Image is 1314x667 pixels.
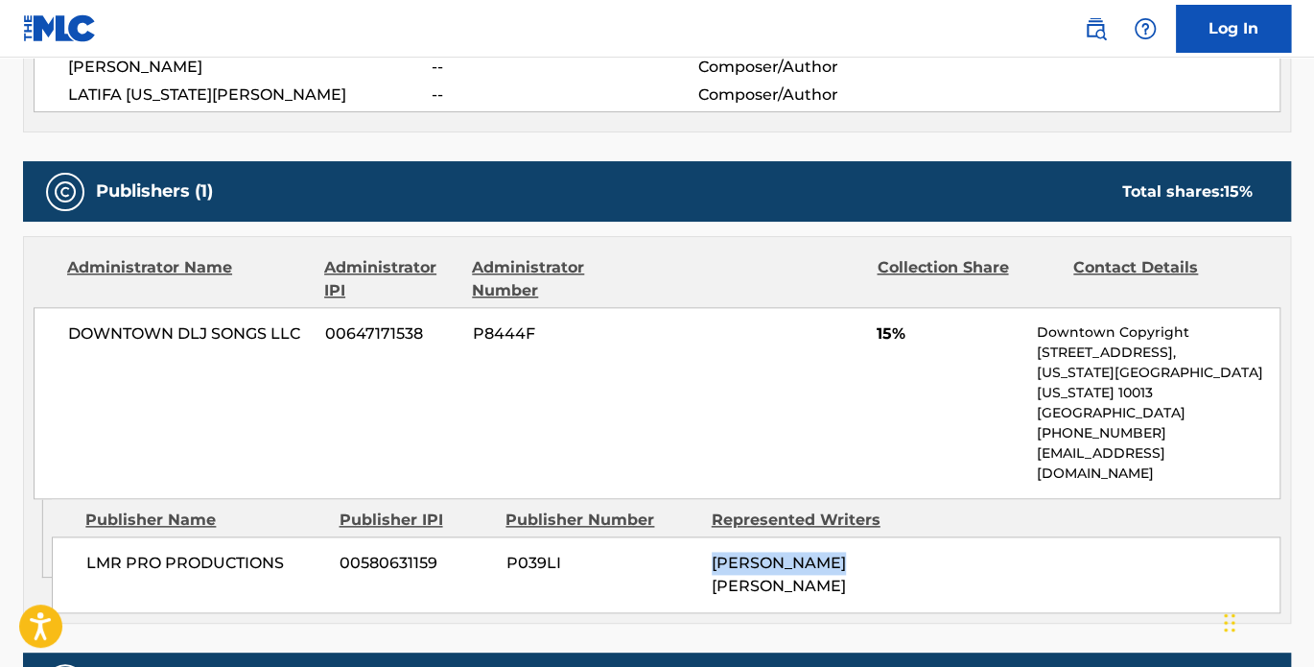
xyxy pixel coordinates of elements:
[1084,17,1107,40] img: search
[1224,182,1253,201] span: 15 %
[1218,575,1314,667] iframe: Chat Widget
[96,180,213,202] h5: Publishers (1)
[54,180,77,203] img: Publishers
[85,509,324,532] div: Publisher Name
[505,509,696,532] div: Publisher Number
[877,256,1059,302] div: Collection Share
[1073,256,1255,302] div: Contact Details
[68,322,311,345] span: DOWNTOWN DLJ SONGS LLC
[712,554,846,595] span: [PERSON_NAME] [PERSON_NAME]
[432,56,698,79] span: --
[1076,10,1115,48] a: Public Search
[472,256,654,302] div: Administrator Number
[1037,322,1279,343] p: Downtown Copyright
[68,56,432,79] span: [PERSON_NAME]
[698,83,941,107] span: Composer/Author
[1176,5,1291,53] a: Log In
[506,552,697,575] span: P039LI
[1224,594,1235,652] div: Drag
[67,256,310,302] div: Administrator Name
[712,509,903,532] div: Represented Writers
[1037,343,1279,363] p: [STREET_ADDRESS],
[325,322,458,345] span: 00647171538
[473,322,654,345] span: P8444F
[68,83,432,107] span: LATIFA [US_STATE][PERSON_NAME]
[877,322,1022,345] span: 15%
[86,552,325,575] span: LMR PRO PRODUCTIONS
[339,509,491,532] div: Publisher IPI
[1037,363,1279,403] p: [US_STATE][GEOGRAPHIC_DATA][US_STATE] 10013
[698,56,941,79] span: Composer/Author
[324,256,458,302] div: Administrator IPI
[1037,423,1279,443] p: [PHONE_NUMBER]
[432,83,698,107] span: --
[1126,10,1164,48] div: Help
[1037,403,1279,423] p: [GEOGRAPHIC_DATA]
[1037,443,1279,484] p: [EMAIL_ADDRESS][DOMAIN_NAME]
[1134,17,1157,40] img: help
[340,552,492,575] span: 00580631159
[1122,180,1253,203] div: Total shares:
[23,14,97,42] img: MLC Logo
